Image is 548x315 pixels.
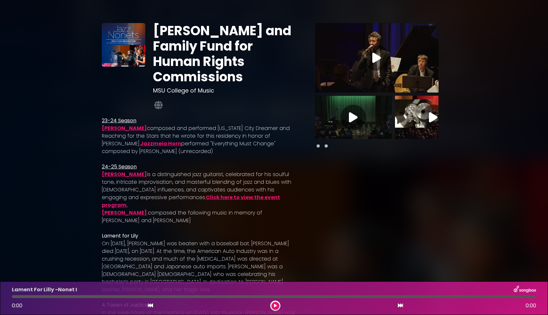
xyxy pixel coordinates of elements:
img: songbox-logo-white.png [514,286,536,294]
a: [PERSON_NAME] [102,209,147,216]
p: On [DATE], [PERSON_NAME] was beaten with a baseball bat. [PERSON_NAME] died [DATE], on [DATE]. At... [102,240,300,294]
p: is a distinguished jazz guitarist, celebrated for his soulful tone, intricate improvisation, and ... [102,171,300,209]
img: dgeSJhCtTu6v6dVy8Ie6 [102,23,145,67]
h3: MSU College of Music [153,87,299,94]
p: Lament For Lilly -Nonet I [12,286,77,294]
img: Video Thumbnail [315,96,392,139]
a: Jazzmeia Horn [140,140,181,147]
p: composed the following music in memory of [PERSON_NAME] and [PERSON_NAME] [102,209,300,224]
img: Video Thumbnail [315,23,439,93]
span: 0:00 [12,302,22,309]
a: Click here to view the event program. [102,194,280,209]
p: composed and performed [US_STATE] City Dreamer and Reaching for the Stars that he wrote for this ... [102,125,300,155]
u: 23-24 Season [102,117,136,124]
h1: [PERSON_NAME] and Family Fund for Human Rights Commissions [153,23,299,85]
img: Video Thumbnail [395,96,472,139]
span: 0:00 [526,302,536,310]
a: [PERSON_NAME] [102,171,147,178]
a: [PERSON_NAME] [102,125,147,132]
strong: Lament for Lily [102,232,138,239]
u: 24-25 Season [102,163,137,170]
